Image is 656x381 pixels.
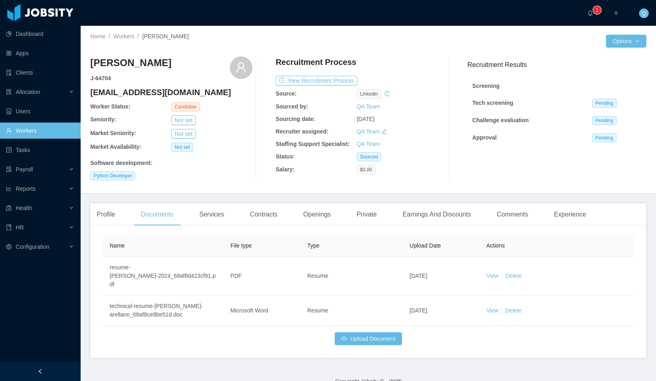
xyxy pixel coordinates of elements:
td: technical-resume-[PERSON_NAME]-arellano_68af8ce8be51d.doc [103,296,224,326]
a: icon: appstoreApps [6,45,74,61]
span: [DATE] [357,116,375,122]
span: [PERSON_NAME] [142,33,189,40]
b: Software development : [90,160,152,166]
span: Actions [486,242,505,249]
span: [DATE] [410,307,427,314]
span: Pending [592,116,616,125]
td: PDF [224,257,301,296]
div: Experience [548,203,593,226]
a: icon: exportView Recruitment Process [276,77,357,84]
span: Resume [307,273,328,279]
button: icon: exportView Recruitment Process [276,76,357,85]
strong: Challenge evaluation [472,117,529,123]
a: View [486,307,498,314]
b: Market Availability: [90,144,142,150]
span: Configuration [16,244,49,250]
span: Pending [592,99,616,108]
span: File type [231,242,252,249]
span: / [137,33,139,40]
span: Type [307,242,319,249]
span: Q [642,8,646,18]
span: Pending [592,133,616,142]
i: icon: user [235,62,247,73]
i: icon: edit [381,129,387,134]
i: icon: history [384,91,390,96]
span: Sourced [357,152,381,161]
div: Earnings And Discounts [396,203,477,226]
h3: [PERSON_NAME] [90,56,171,69]
i: icon: medicine-box [6,205,12,211]
div: Contracts [244,203,284,226]
td: Microsoft Word [224,296,301,326]
button: Optionsicon: down [606,35,646,48]
a: icon: auditClients [6,65,74,81]
b: Source: [276,90,297,97]
sup: 1 [593,6,601,14]
h3: Recruitment Results [467,60,646,70]
i: icon: setting [6,244,12,250]
i: icon: file-protect [6,167,12,172]
strong: Approval [472,134,497,141]
span: Payroll [16,166,33,173]
span: Resume [307,307,328,314]
strong: J- 64704 [90,75,111,81]
i: icon: line-chart [6,186,12,192]
a: Delete [505,307,521,314]
span: linkedin [357,90,381,98]
a: Workers [113,33,134,40]
div: Profile [90,203,121,226]
a: Home [90,33,105,40]
td: resume-[PERSON_NAME]-2024_68af8d423cf91.pdf [103,257,224,296]
b: Status: [276,153,295,160]
a: QA Team [357,141,380,147]
div: Documents [134,203,180,226]
b: Sourced by: [276,103,308,110]
a: View [486,273,498,279]
div: Openings [297,203,337,226]
i: icon: solution [6,89,12,95]
button: Not set [171,129,196,139]
span: $0.00 [357,165,375,174]
h4: [EMAIL_ADDRESS][DOMAIN_NAME] [90,87,252,98]
b: Market Seniority: [90,130,136,136]
i: icon: bell [587,10,593,16]
a: icon: userWorkers [6,123,74,139]
b: Sourcing date: [276,116,315,122]
span: HR [16,224,24,231]
i: icon: book [6,225,12,230]
button: icon: cloud-uploadUpload Document [335,332,402,345]
span: Upload Date [410,242,441,249]
a: icon: profileTasks [6,142,74,158]
span: Not set [171,143,193,152]
i: icon: plus [613,10,619,16]
span: [DATE] [410,273,427,279]
b: Recruiter assigned: [276,128,329,135]
button: Not set [171,115,196,125]
a: Delete [505,273,521,279]
strong: Tech screening [472,100,513,106]
span: Reports [16,185,35,192]
p: 1 [596,6,599,14]
strong: Screening [472,83,500,89]
a: icon: robotUsers [6,103,74,119]
b: Staffing Support Specialist: [276,141,350,147]
a: QA Team [357,103,380,110]
span: Name [110,242,125,249]
div: Services [193,203,230,226]
h4: Recruitment Process [276,56,356,68]
span: Python Developer [90,171,135,180]
b: Salary: [276,166,295,173]
b: Worker Status: [90,103,130,110]
b: Seniority: [90,116,117,123]
span: Allocation [16,89,40,95]
div: Private [350,203,383,226]
span: Health [16,205,32,211]
span: Candidate [171,102,200,111]
a: icon: pie-chartDashboard [6,26,74,42]
div: Comments [490,203,534,226]
span: / [108,33,110,40]
a: QA Team [357,128,380,135]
